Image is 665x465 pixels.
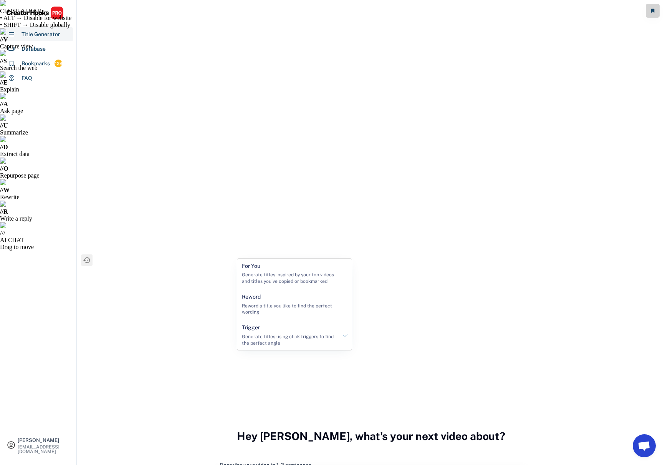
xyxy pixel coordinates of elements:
[633,434,656,457] a: Open chat
[237,422,505,451] h3: Hey [PERSON_NAME], what's your next video about?
[18,438,70,443] div: [PERSON_NAME]
[242,324,260,332] div: Trigger
[242,303,337,316] div: Reword a title you like to find the perfect wording
[242,293,261,301] div: Reword
[242,334,337,347] div: Generate titles using click triggers to find the perfect angle
[242,262,260,270] div: For You
[18,445,70,454] div: [EMAIL_ADDRESS][DOMAIN_NAME]
[242,272,337,285] div: Generate titles inspired by your top videos and titles you've copied or bookmarked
